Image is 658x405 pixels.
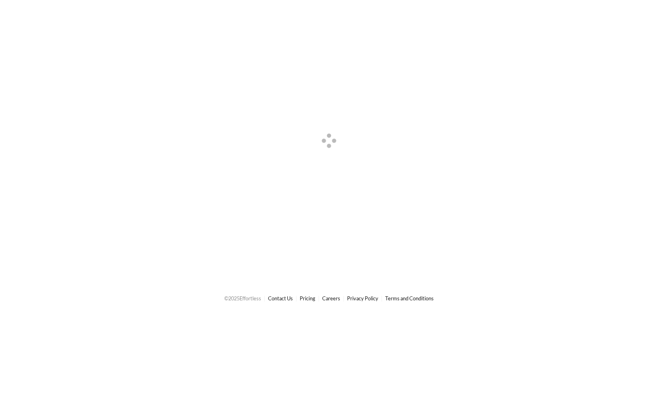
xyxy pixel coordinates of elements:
[347,295,378,302] a: Privacy Policy
[300,295,315,302] a: Pricing
[322,295,340,302] a: Careers
[385,295,434,302] a: Terms and Conditions
[268,295,293,302] a: Contact Us
[224,295,261,302] span: © 2025 Effortless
